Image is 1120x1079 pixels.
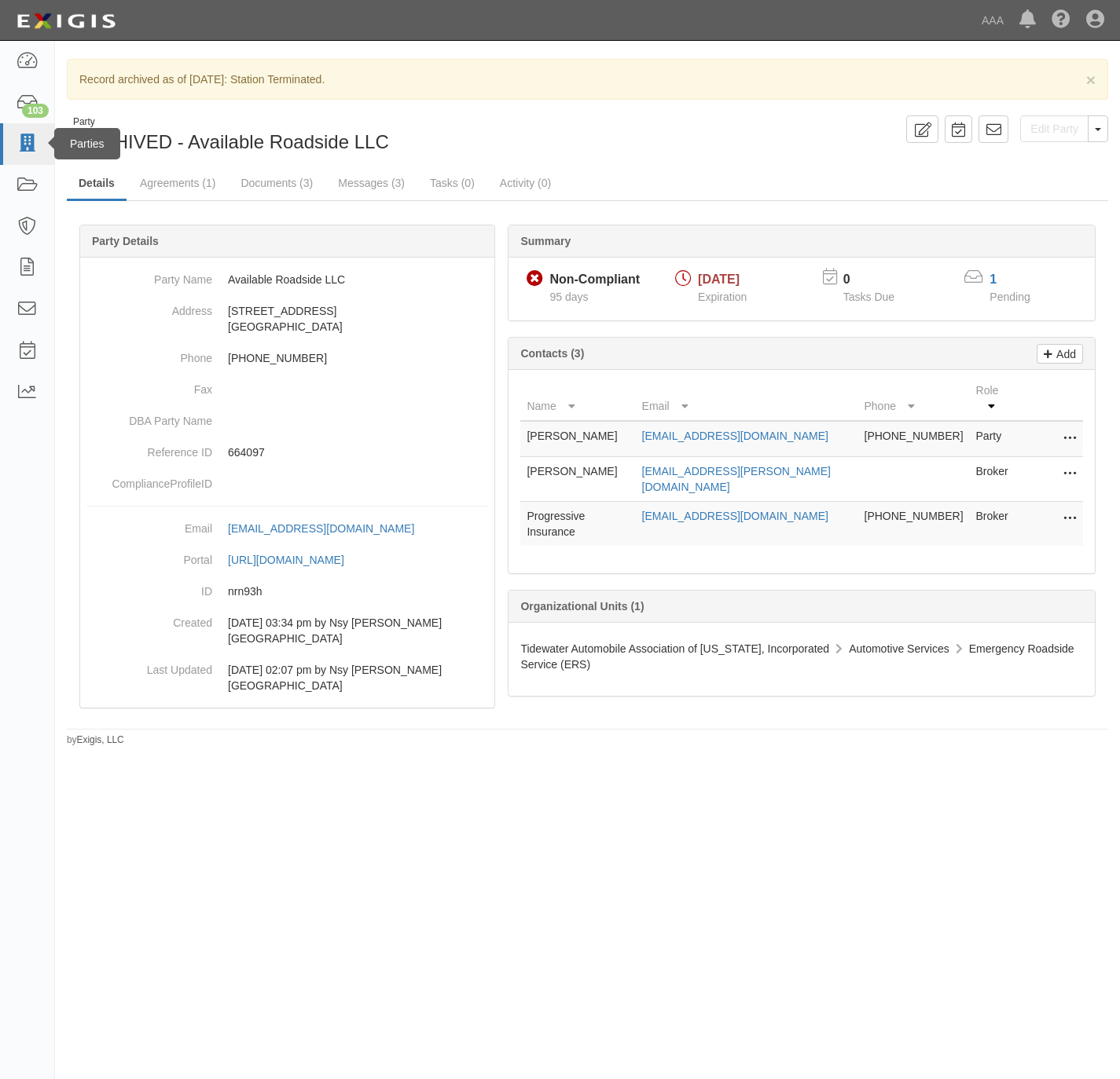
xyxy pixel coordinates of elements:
[86,295,212,319] dt: Address
[22,104,49,118] div: 103
[228,522,431,535] a: [EMAIL_ADDRESS][DOMAIN_NAME]
[86,513,212,536] dt: Email
[86,342,488,374] dd: [PHONE_NUMBER]
[636,376,858,421] th: Email
[67,115,576,155] div: ARCHIVED - Available Roadside LLC
[990,272,997,286] a: 1
[520,502,635,547] td: Progressive Insurance
[1086,71,1096,89] span: ×
[520,421,635,457] td: [PERSON_NAME]
[1052,345,1076,363] p: Add
[228,444,488,460] p: 664097
[326,167,417,199] a: Messages (3)
[520,235,571,247] b: Summary
[642,430,828,442] a: [EMAIL_ADDRESS][DOMAIN_NAME]
[520,347,584,360] b: Contacts (3)
[86,264,212,287] dt: Party Name
[1086,71,1096,88] button: Close
[642,510,828,522] a: [EMAIL_ADDRESS][DOMAIN_NAME]
[12,7,120,35] img: logo-5460c22ac91f19d4615b14bd174203de0afe785f0fc80cf4dbbc73dc1793850b.png
[418,167,487,199] a: Tasks (0)
[67,167,127,201] a: Details
[698,291,747,303] span: Expiration
[128,167,227,199] a: Agreements (1)
[858,502,970,547] td: [PHONE_NUMBER]
[86,264,488,295] dd: Available Roadside LLC
[73,115,389,129] div: Party
[974,5,1012,36] a: AAA
[75,131,389,152] span: ARCHIVED - Available Roadside LLC
[86,654,488,701] dd: 09/12/2025 02:07 pm by Nsy Archibong-Usoro
[520,642,829,655] span: Tidewater Automobile Association of [US_STATE], Incorporated
[488,167,563,199] a: Activity (0)
[970,376,1020,421] th: Role
[86,544,212,568] dt: Portal
[520,376,635,421] th: Name
[990,291,1030,303] span: Pending
[520,457,635,502] td: [PERSON_NAME]
[86,374,212,397] dt: Fax
[79,71,1096,87] p: Record archived as of [DATE]: Station Terminated.
[1037,344,1083,364] a: Add
[92,235,159,247] b: Party Details
[54,128,120,159] div: Parties
[86,342,212,366] dt: Phone
[86,607,488,654] dd: 06/09/2025 03:34 pm by Nsy Archibong-Usoro
[858,421,970,457] td: [PHONE_NUMBER]
[67,733,124,747] small: by
[86,576,212,599] dt: ID
[86,295,488,342] dd: [STREET_ADDRESS] [GEOGRAPHIC_DATA]
[843,291,894,303] span: Tasks Due
[86,405,212,429] dt: DBA Party Name
[1052,11,1070,30] i: Help Center - Complianz
[229,167,325,199] a: Documents (3)
[86,437,212,460] dt: Reference ID
[970,421,1020,457] td: Party
[549,291,588,303] span: Since 06/09/2025
[849,642,949,655] span: Automotive Services
[970,502,1020,547] td: Broker
[843,271,914,289] p: 0
[520,600,644,613] b: Organizational Units (1)
[549,271,640,289] div: Non-Compliant
[86,654,212,678] dt: Last Updated
[970,457,1020,502] td: Broker
[642,465,831,493] a: [EMAIL_ADDRESS][PERSON_NAME][DOMAIN_NAME]
[77,734,124,745] a: Exigis, LLC
[1020,115,1089,142] a: Edit Party
[527,271,543,287] i: Non-Compliant
[520,642,1074,671] span: Emergency Roadside Service (ERS)
[698,272,740,286] span: [DATE]
[86,576,488,607] dd: nrn93h
[228,521,414,536] div: [EMAIL_ADDRESS][DOMAIN_NAME]
[228,554,362,566] a: [URL][DOMAIN_NAME]
[86,607,212,631] dt: Created
[858,376,970,421] th: Phone
[86,468,212,492] dt: ComplianceProfileID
